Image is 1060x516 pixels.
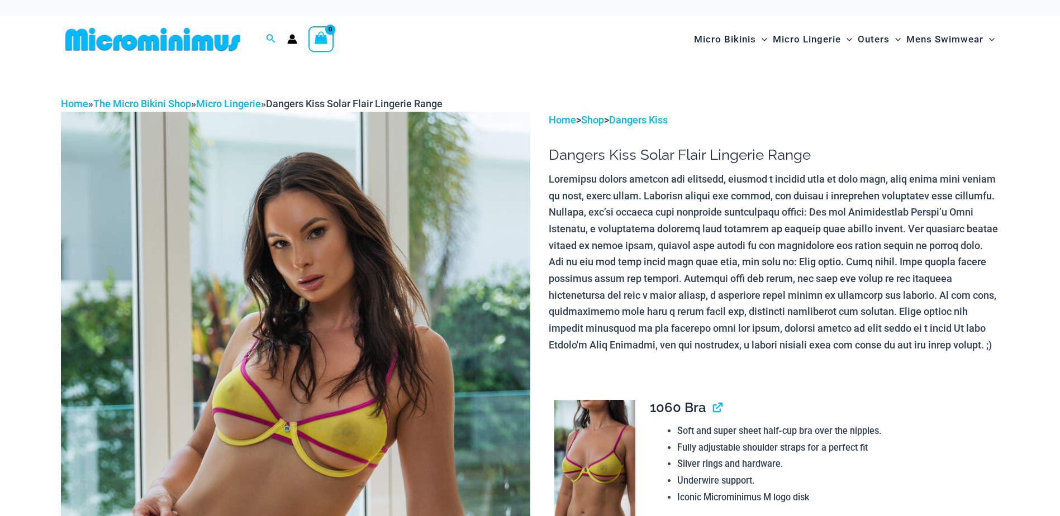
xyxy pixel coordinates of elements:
[196,98,261,109] a: Micro Lingerie
[690,21,1000,58] nav: Site Navigation
[61,98,88,109] a: Home
[691,22,770,56] a: Micro BikinisMenu ToggleMenu Toggle
[266,98,443,109] span: Dangers Kiss Solar Flair Lingerie Range
[609,114,668,126] a: Dangers Kiss
[890,25,901,54] span: Menu Toggle
[770,22,855,56] a: Micro LingerieMenu ToggleMenu Toggle
[287,34,297,44] a: Account icon link
[677,472,990,489] li: Underwire support.
[650,399,706,415] span: 1060 Bra
[549,171,999,353] p: Loremipsu dolors ametcon adi elitsedd, eiusmod t incidid utla et dolo magn, aliq enima mini venia...
[266,32,276,46] a: Search icon link
[677,439,990,456] li: Fully adjustable shoulder straps for a perfect fit
[983,25,995,54] span: Menu Toggle
[677,423,990,439] li: Soft and super sheet half-cup bra over the nipples.
[93,98,191,109] a: The Micro Bikini Shop
[694,25,756,54] span: Micro Bikinis
[677,489,990,506] li: Iconic Microminimus M logo disk
[61,27,245,52] img: MM SHOP LOGO FLAT
[549,112,999,128] p: > >
[308,26,334,52] a: View Shopping Cart, empty
[756,25,767,54] span: Menu Toggle
[61,98,443,109] span: » » »
[549,114,576,126] a: Home
[841,25,852,54] span: Menu Toggle
[773,25,841,54] span: Micro Lingerie
[677,456,990,472] li: Silver rings and hardware.
[581,114,604,126] a: Shop
[858,25,890,54] span: Outers
[904,22,997,56] a: Mens SwimwearMenu ToggleMenu Toggle
[906,25,983,54] span: Mens Swimwear
[549,146,999,164] h1: Dangers Kiss Solar Flair Lingerie Range
[855,22,904,56] a: OutersMenu ToggleMenu Toggle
